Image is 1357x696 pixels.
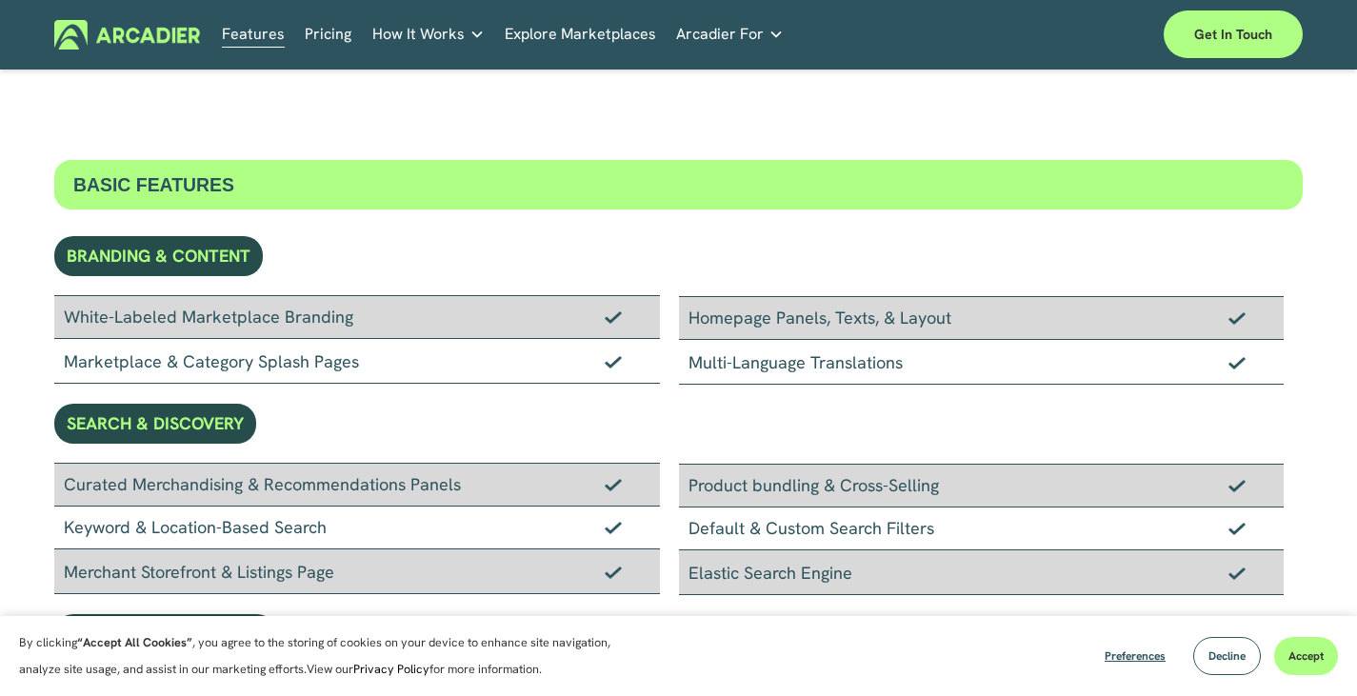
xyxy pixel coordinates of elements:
a: Get in touch [1164,10,1303,58]
div: Curated Merchandising & Recommendations Panels [54,463,660,507]
a: Features [222,20,285,50]
img: Checkmark [605,310,622,324]
button: Decline [1193,637,1261,675]
img: Checkmark [1228,311,1246,325]
span: Decline [1208,648,1246,664]
p: By clicking , you agree to the storing of cookies on your device to enhance site navigation, anal... [19,629,638,683]
div: Elastic Search Engine [679,550,1285,595]
button: Preferences [1090,637,1180,675]
div: Marketplace & Category Splash Pages [54,339,660,384]
div: BRANDING & CONTENT [54,236,263,276]
div: White-Labeled Marketplace Branding [54,295,660,339]
a: Pricing [305,20,351,50]
strong: “Accept All Cookies” [77,634,192,650]
img: Checkmark [1228,356,1246,369]
button: Accept [1274,637,1338,675]
div: BASIC FEATURES [54,160,1303,209]
a: folder dropdown [676,20,784,50]
span: Arcadier For [676,21,764,48]
span: Accept [1288,648,1324,664]
img: Checkmark [605,566,622,579]
div: Keyword & Location-Based Search [54,507,660,549]
div: Merchant Storefront & Listings Page [54,549,660,594]
img: Checkmark [1228,479,1246,492]
a: Explore Marketplaces [505,20,656,50]
span: How It Works [372,21,465,48]
div: Product bundling & Cross-Selling [679,464,1285,507]
span: Preferences [1105,648,1166,664]
img: Checkmark [1228,567,1246,580]
div: PURCHASE ENABLEMENT [54,614,276,654]
a: Privacy Policy [353,661,429,677]
img: Checkmark [605,355,622,368]
img: Checkmark [1228,522,1246,535]
div: SEARCH & DISCOVERY [54,404,256,444]
div: Homepage Panels, Texts, & Layout [679,296,1285,340]
div: Multi-Language Translations [679,340,1285,385]
img: Arcadier [54,20,200,50]
a: folder dropdown [372,20,485,50]
img: Checkmark [605,478,622,491]
img: Checkmark [605,521,622,534]
div: Default & Custom Search Filters [679,507,1285,550]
